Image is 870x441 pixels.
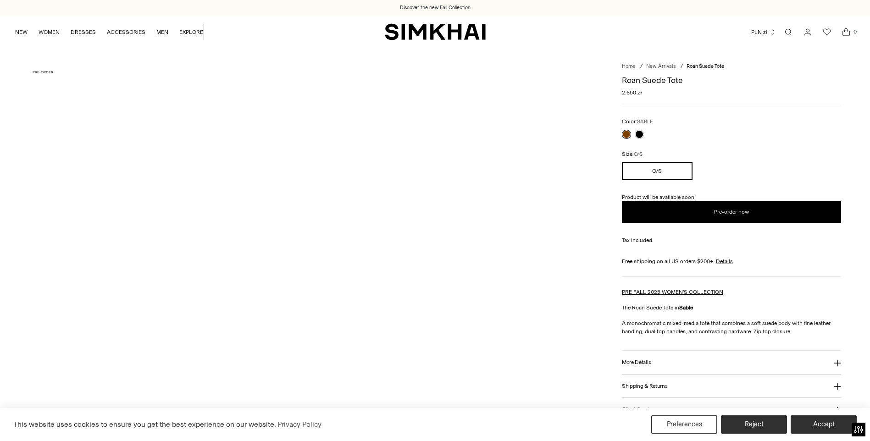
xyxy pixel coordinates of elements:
span: Roan Suede Tote [687,63,724,69]
h3: More Details [622,359,651,365]
a: Open cart modal [837,23,855,41]
label: Color: [622,117,653,126]
a: SIMKHAI [385,23,486,41]
button: Reject [721,415,787,434]
a: Privacy Policy (opens in a new tab) [276,418,323,431]
button: PLN zł [751,22,776,42]
button: Shipping & Returns [622,375,842,398]
nav: breadcrumbs [622,63,842,71]
h3: Client Services [622,407,657,413]
a: Go to the account page [798,23,817,41]
button: Preferences [651,415,717,434]
p: Product will be available soon! [622,193,842,201]
a: Open search modal [779,23,798,41]
a: PRE FALL 2025 WOMEN'S COLLECTION [622,289,723,295]
span: SABLE [637,119,653,125]
a: EXPLORE [179,22,203,42]
div: / [681,63,683,71]
h3: Shipping & Returns [622,383,668,389]
span: This website uses cookies to ensure you get the best experience on our website. [13,420,276,429]
strong: Sable [679,304,693,311]
button: Add to Bag [622,201,842,223]
h1: Roan Suede Tote [622,76,842,84]
a: Wishlist [818,23,836,41]
span: 0 [851,28,859,36]
p: A monochromatic mixed-media tote that combines a soft suede body with fine leather banding, dual ... [622,319,842,336]
span: Pre-order now [714,208,749,216]
a: WOMEN [39,22,60,42]
a: MEN [156,22,168,42]
div: / [640,63,643,71]
a: Discover the new Fall Collection [400,4,471,11]
button: Client Services [622,398,842,421]
div: Tax included. [622,236,842,244]
a: ACCESSORIES [107,22,145,42]
button: More Details [622,351,842,374]
a: New Arrivals [646,63,676,69]
button: O/S [622,162,693,180]
span: 2.650 zł [622,88,642,97]
button: Accept [791,415,857,434]
a: Details [716,257,733,265]
a: Home [622,63,635,69]
a: NEW [15,22,28,42]
span: O/S [634,151,643,157]
p: The Roan Suede Tote in [622,303,842,312]
label: Size: [622,150,643,159]
div: Free shipping on all US orders $200+ [622,257,842,265]
a: DRESSES [71,22,96,42]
